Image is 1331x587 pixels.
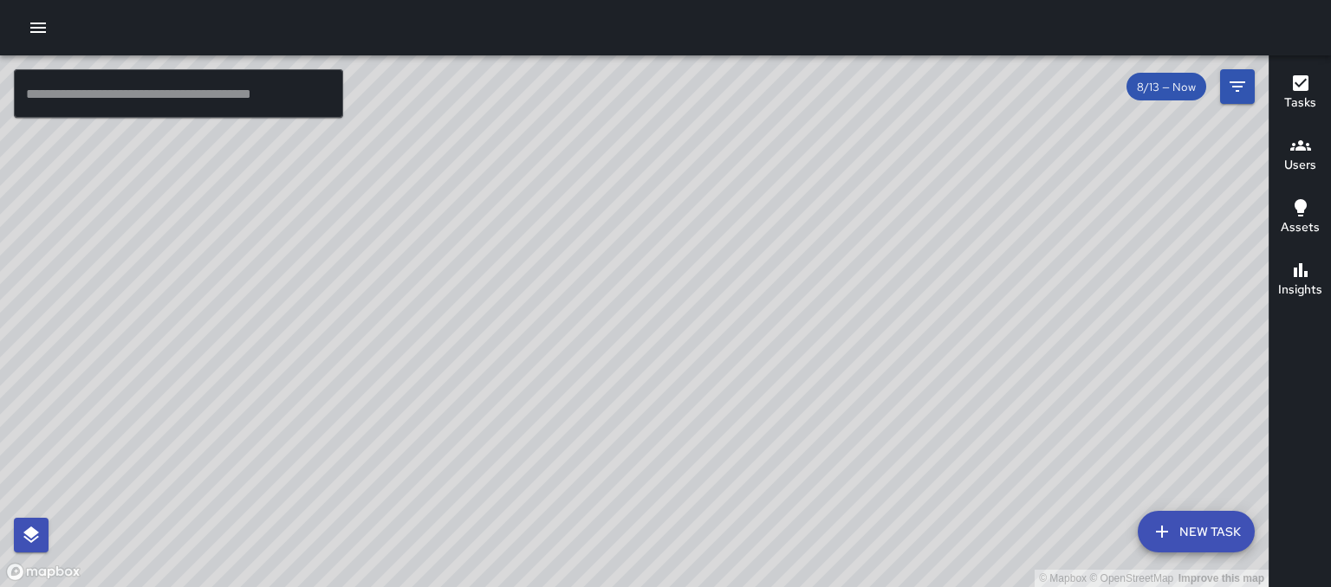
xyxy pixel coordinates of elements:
span: 8/13 — Now [1126,80,1206,94]
button: New Task [1138,511,1255,552]
button: Insights [1269,249,1331,312]
button: Users [1269,125,1331,187]
button: Filters [1220,69,1255,104]
h6: Users [1284,156,1316,175]
h6: Assets [1281,218,1320,237]
h6: Tasks [1284,94,1316,113]
h6: Insights [1278,281,1322,300]
button: Assets [1269,187,1331,249]
button: Tasks [1269,62,1331,125]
